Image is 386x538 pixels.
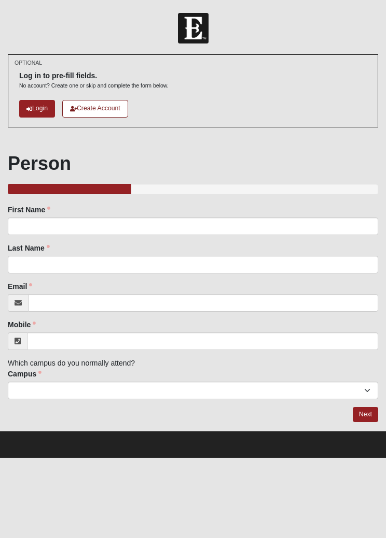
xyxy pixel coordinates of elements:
[15,59,42,67] small: OPTIONAL
[8,205,378,399] div: Which campus do you normally attend?
[19,71,169,80] h6: Log in to pre-fill fields.
[353,407,378,422] a: Next
[62,100,128,117] a: Create Account
[8,205,50,215] label: First Name
[8,281,32,292] label: Email
[178,13,209,43] img: Church of Eleven22 Logo
[19,100,55,117] a: Login
[8,152,378,175] h1: Person
[8,369,42,379] label: Campus
[8,243,50,253] label: Last Name
[8,319,36,330] label: Mobile
[19,82,169,90] p: No account? Create one or skip and complete the form below.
